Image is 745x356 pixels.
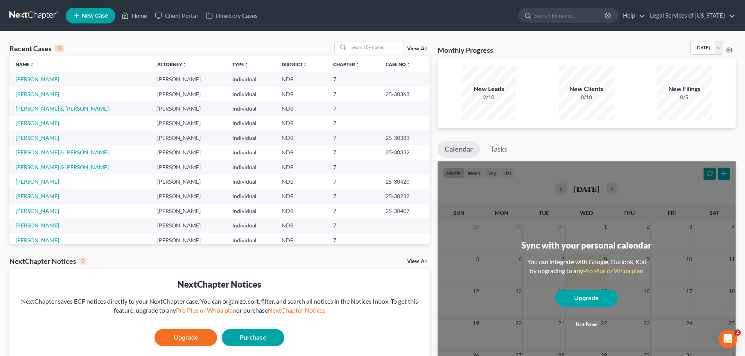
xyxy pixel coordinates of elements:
a: Chapterunfold_more [333,61,360,67]
td: [PERSON_NAME] [151,72,226,86]
a: Tasks [483,141,514,158]
td: 25-30363 [379,87,430,101]
td: 25-30383 [379,131,430,145]
td: Individual [226,87,275,101]
a: Client Portal [151,9,202,23]
span: 2 [734,329,741,336]
div: Recent Cases [9,44,64,53]
div: New Leads [461,84,516,93]
i: unfold_more [406,63,411,67]
td: NDB [275,204,327,218]
div: NextChapter Notices [16,278,424,290]
i: unfold_more [244,63,249,67]
td: [PERSON_NAME] [151,189,226,204]
a: [PERSON_NAME] [16,178,59,185]
div: New Clients [559,84,614,93]
td: 7 [327,174,379,189]
td: 25-30420 [379,174,430,189]
td: NDB [275,101,327,116]
a: Home [118,9,151,23]
td: Individual [226,218,275,233]
td: [PERSON_NAME] [151,145,226,159]
td: 7 [327,72,379,86]
div: 0/10 [559,93,614,101]
a: Typeunfold_more [232,61,249,67]
td: Individual [226,72,275,86]
td: 25-30332 [379,145,430,159]
td: Individual [226,131,275,145]
i: unfold_more [182,63,187,67]
div: New Filings [657,84,712,93]
a: [PERSON_NAME] [16,76,59,82]
i: unfold_more [30,63,34,67]
i: unfold_more [355,63,360,67]
a: Purchase [222,329,284,346]
div: NextChapter saves ECF notices directly to your NextChapter case. You can organize, sort, filter, ... [16,297,424,315]
td: NDB [275,72,327,86]
td: NDB [275,189,327,204]
a: [PERSON_NAME] [16,193,59,199]
a: [PERSON_NAME] [16,120,59,126]
td: Individual [226,101,275,116]
a: Case Nounfold_more [386,61,411,67]
td: 7 [327,101,379,116]
div: NextChapter Notices [9,256,86,266]
td: [PERSON_NAME] [151,233,226,247]
a: [PERSON_NAME] & [PERSON_NAME] [16,105,109,112]
td: NDB [275,160,327,174]
td: [PERSON_NAME] [151,131,226,145]
td: 7 [327,189,379,204]
h3: Monthly Progress [438,45,493,55]
td: 7 [327,233,379,247]
td: Individual [226,233,275,247]
td: 7 [327,145,379,159]
a: Pro Plus or Whoa plan [176,306,236,314]
td: 7 [327,160,379,174]
td: Individual [226,189,275,204]
div: You can integrate with Google, Outlook, iCal by upgrading to any [524,258,649,275]
div: 0 [79,258,86,265]
a: Pro Plus or Whoa plan [583,267,643,274]
td: Individual [226,116,275,131]
a: Legal Services of [US_STATE] [646,9,735,23]
td: 7 [327,204,379,218]
a: Directory Cases [202,9,262,23]
a: Calendar [438,141,480,158]
a: NextChapter Notices [268,306,325,314]
td: Individual [226,174,275,189]
a: View All [407,46,427,52]
span: New Case [82,13,108,19]
td: NDB [275,131,327,145]
div: Sync with your personal calendar [521,239,652,251]
a: Nameunfold_more [16,61,34,67]
a: [PERSON_NAME] & [PERSON_NAME] [16,164,109,170]
input: Search by name... [349,41,404,53]
a: Attorneyunfold_more [157,61,187,67]
td: Individual [226,204,275,218]
a: Help [619,9,645,23]
button: Not now [555,317,618,333]
a: [PERSON_NAME] [16,222,59,229]
td: Individual [226,160,275,174]
td: 7 [327,218,379,233]
td: NDB [275,87,327,101]
div: 15 [55,45,64,52]
td: NDB [275,174,327,189]
td: 7 [327,131,379,145]
a: Upgrade [555,290,618,307]
td: [PERSON_NAME] [151,101,226,116]
a: [PERSON_NAME] [16,91,59,97]
div: 0/5 [657,93,712,101]
td: [PERSON_NAME] [151,160,226,174]
td: [PERSON_NAME] [151,218,226,233]
td: NDB [275,233,327,247]
td: 7 [327,116,379,131]
td: Individual [226,145,275,159]
td: 25-30232 [379,189,430,204]
input: Search by name... [534,8,606,23]
td: [PERSON_NAME] [151,116,226,131]
a: [PERSON_NAME] [16,134,59,141]
div: 2/10 [461,93,516,101]
td: NDB [275,218,327,233]
td: [PERSON_NAME] [151,174,226,189]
